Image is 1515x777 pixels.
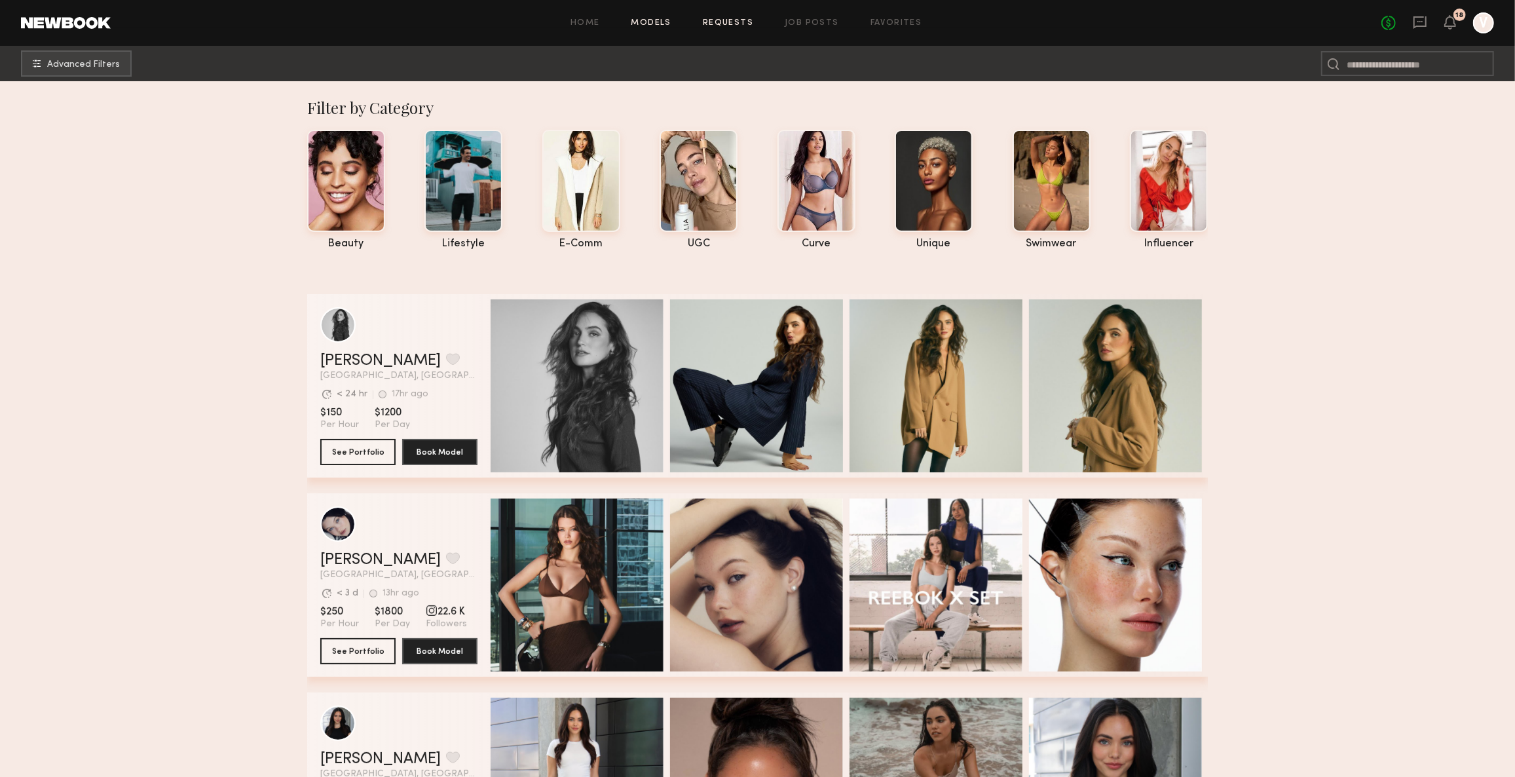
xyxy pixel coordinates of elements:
[320,406,359,419] span: $150
[703,19,753,28] a: Requests
[570,19,600,28] a: Home
[320,618,359,630] span: Per Hour
[895,238,973,250] div: unique
[337,589,358,598] div: < 3 d
[402,439,477,465] button: Book Model
[375,618,410,630] span: Per Day
[785,19,839,28] a: Job Posts
[375,406,410,419] span: $1200
[1456,12,1464,19] div: 18
[1130,238,1208,250] div: influencer
[660,238,738,250] div: UGC
[320,605,359,618] span: $250
[402,638,477,664] button: Book Model
[320,371,477,381] span: [GEOGRAPHIC_DATA], [GEOGRAPHIC_DATA]
[631,19,671,28] a: Models
[375,419,410,431] span: Per Day
[426,618,467,630] span: Followers
[1013,238,1091,250] div: swimwear
[542,238,620,250] div: e-comm
[337,390,367,399] div: < 24 hr
[392,390,428,399] div: 17hr ago
[320,353,441,369] a: [PERSON_NAME]
[320,439,396,465] button: See Portfolio
[21,50,132,77] button: Advanced Filters
[424,238,502,250] div: lifestyle
[777,238,855,250] div: curve
[320,751,441,767] a: [PERSON_NAME]
[1473,12,1494,33] a: V
[307,238,385,250] div: beauty
[320,571,477,580] span: [GEOGRAPHIC_DATA], [GEOGRAPHIC_DATA]
[307,97,1208,118] div: Filter by Category
[383,589,419,598] div: 13hr ago
[426,605,467,618] span: 22.6 K
[870,19,922,28] a: Favorites
[320,419,359,431] span: Per Hour
[375,605,410,618] span: $1800
[320,638,396,664] button: See Portfolio
[47,60,120,69] span: Advanced Filters
[320,552,441,568] a: [PERSON_NAME]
